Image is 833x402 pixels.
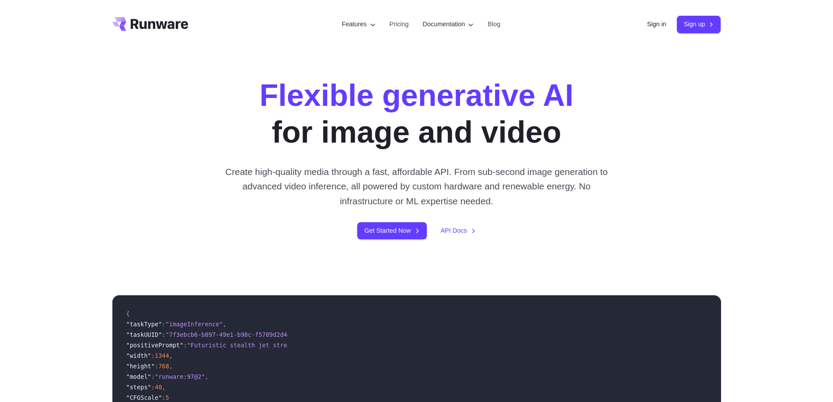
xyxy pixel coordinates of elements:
[126,352,151,359] span: "width"
[183,342,187,349] span: :
[205,373,209,380] span: ,
[162,321,165,328] span: :
[126,342,184,349] span: "positivePrompt"
[112,17,188,31] a: Go to /
[151,352,155,359] span: :
[342,19,376,29] label: Features
[166,394,169,401] span: 5
[151,384,155,391] span: :
[677,16,721,33] a: Sign up
[126,384,151,391] span: "steps"
[423,19,474,29] label: Documentation
[162,394,165,401] span: :
[162,384,165,391] span: ,
[488,19,500,29] a: Blog
[126,373,151,380] span: "model"
[441,226,476,236] a: API Docs
[126,394,162,401] span: "CFGScale"
[126,321,162,328] span: "taskType"
[166,331,302,338] span: "7f3ebcb6-b897-49e1-b98c-f5789d2d40d7"
[155,352,169,359] span: 1344
[126,310,130,317] span: {
[390,19,409,29] a: Pricing
[166,321,223,328] span: "imageInference"
[158,363,169,370] span: 768
[162,331,165,338] span: :
[169,363,173,370] span: ,
[187,342,513,349] span: "Futuristic stealth jet streaking through a neon-lit cityscape with glowing purple exhaust"
[169,352,173,359] span: ,
[259,77,573,150] h1: for image and video
[259,78,573,112] strong: Flexible generative AI
[222,164,611,208] p: Create high-quality media through a fast, affordable API. From sub-second image generation to adv...
[155,373,205,380] span: "runware:97@2"
[126,363,155,370] span: "height"
[151,373,155,380] span: :
[155,384,162,391] span: 40
[357,222,426,239] a: Get Started Now
[647,19,666,29] a: Sign in
[126,331,162,338] span: "taskUUID"
[155,363,158,370] span: :
[223,321,226,328] span: ,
